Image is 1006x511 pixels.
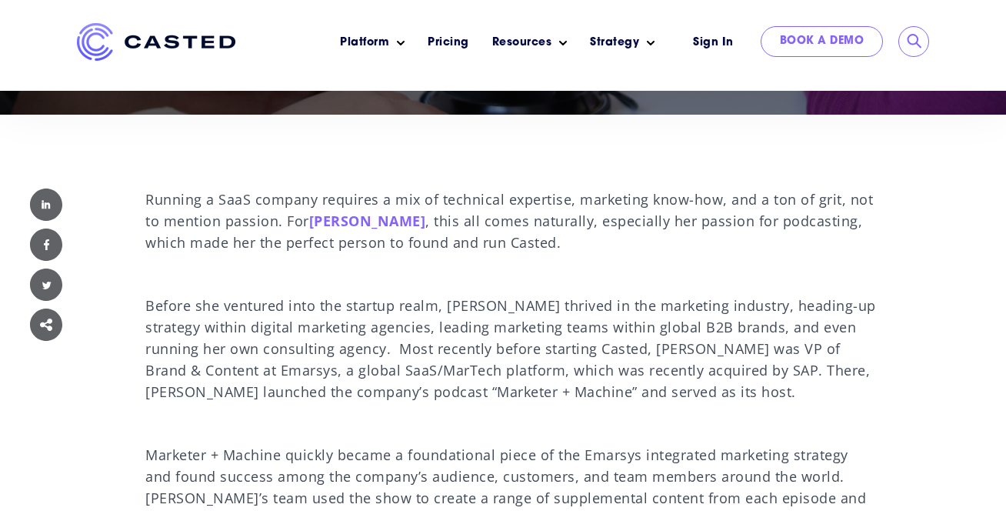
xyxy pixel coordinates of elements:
[309,212,426,230] a: [PERSON_NAME]
[340,35,389,51] a: Platform
[145,296,876,401] span: Before she ventured into the startup realm, [PERSON_NAME] thrived in the marketing industry, head...
[258,23,666,62] nav: Main menu
[761,26,884,57] a: Book a Demo
[30,309,62,341] img: Share
[30,189,62,221] img: Linked
[590,35,639,51] a: Strategy
[907,34,922,49] input: Submit
[145,190,873,252] span: Running a SaaS company requires a mix of technical expertise, marketing know-how, and a ton of gr...
[30,229,62,261] img: Facebook
[428,35,469,51] a: Pricing
[492,35,552,51] a: Resources
[674,26,753,59] a: Sign In
[30,269,62,301] img: Twitter
[77,23,235,61] img: Casted_Logo_Horizontal_FullColor_PUR_BLUE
